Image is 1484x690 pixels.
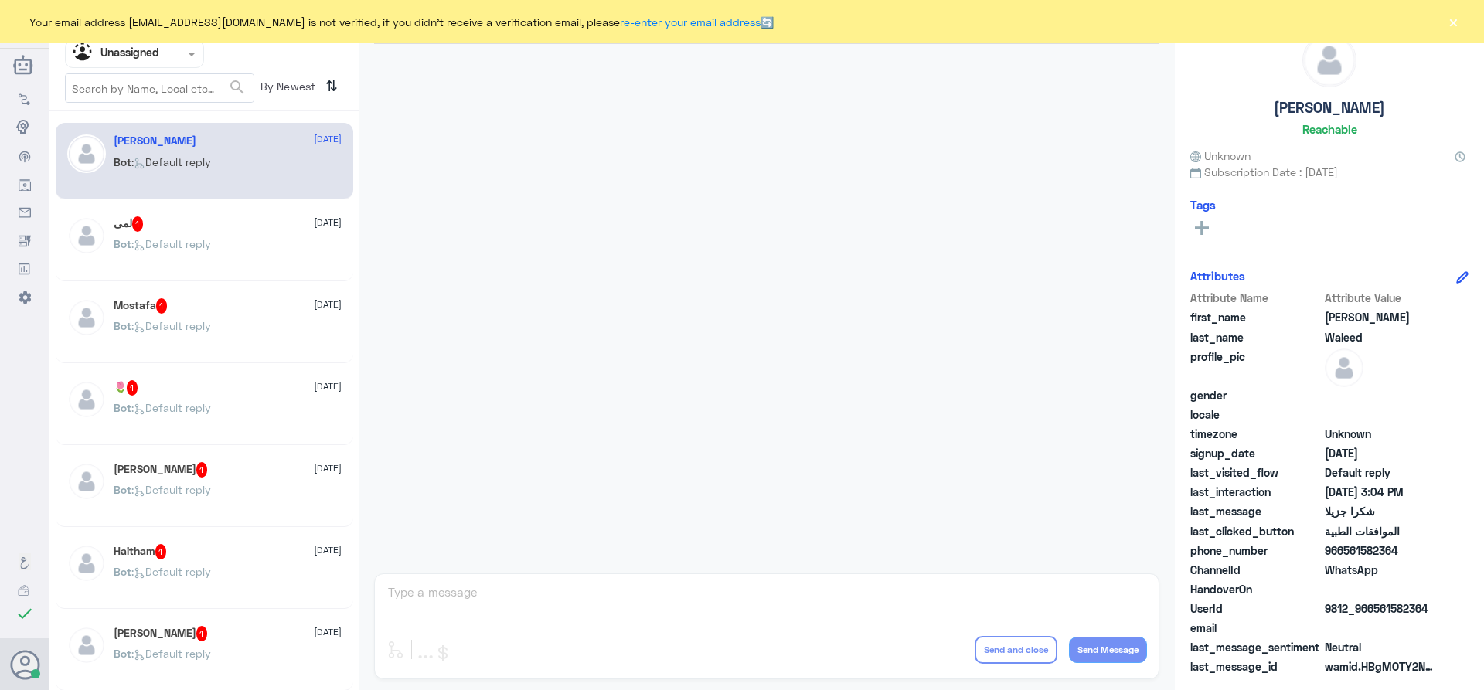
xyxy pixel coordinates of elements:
span: Attribute Name [1190,290,1322,306]
span: شكرا جزيلا [1325,503,1437,519]
h6: Tags [1190,198,1216,212]
span: last_message_id [1190,658,1322,675]
span: last_visited_flow [1190,464,1322,481]
span: wamid.HBgMOTY2NTYxNTgyMzY0FQIAEhgUM0E4ODU3MTAwNjE3MzE0NjBDNDkA [1325,658,1437,675]
span: : Default reply [131,483,211,496]
span: last_message_sentiment [1190,639,1322,655]
img: defaultAdmin.png [67,216,106,255]
span: Bot [114,237,131,250]
span: : Default reply [131,237,211,250]
input: Search by Name, Local etc… [66,74,254,102]
button: Avatar [10,650,39,679]
a: re-enter your email address [620,15,761,29]
span: first_name [1190,309,1322,325]
span: Unknown [1325,426,1437,442]
img: defaultAdmin.png [1303,34,1356,87]
span: gender [1190,387,1322,403]
span: Subscription Date : [DATE] [1190,164,1469,180]
span: null [1325,387,1437,403]
span: Your email address [EMAIL_ADDRESS][DOMAIN_NAME] is not verified, if you didn't receive a verifica... [29,14,774,30]
span: 966561582364 [1325,542,1437,559]
h5: [PERSON_NAME] [1274,99,1385,117]
span: [DATE] [314,297,342,311]
span: 1 [196,462,208,478]
span: Waleed [1325,329,1437,345]
h5: Mohammad Waleed [114,134,196,148]
span: : Default reply [131,319,211,332]
span: UserId [1190,600,1322,617]
img: defaultAdmin.png [67,134,106,173]
img: defaultAdmin.png [67,544,106,583]
i: ⇅ [325,73,338,99]
span: [DATE] [314,379,342,393]
span: profile_pic [1190,348,1322,384]
img: defaultAdmin.png [67,462,106,501]
span: 2 [1325,562,1437,578]
span: : Default reply [131,565,211,578]
h6: Reachable [1302,122,1357,136]
h5: Mostafa [114,298,168,314]
span: 1 [156,298,168,314]
span: email [1190,620,1322,636]
img: defaultAdmin.png [67,626,106,665]
img: defaultAdmin.png [1325,348,1363,387]
span: Bot [114,647,131,660]
span: [DATE] [314,216,342,229]
span: search [228,78,247,97]
span: Mohammad [1325,309,1437,325]
span: ChannelId [1190,562,1322,578]
h5: ابو محمد [114,626,208,641]
h5: Haitham [114,544,167,559]
span: الموافقات الطبية [1325,523,1437,539]
button: × [1445,14,1461,29]
span: [DATE] [314,461,342,475]
span: [DATE] [314,543,342,557]
span: last_interaction [1190,484,1322,500]
span: HandoverOn [1190,581,1322,597]
span: : Default reply [131,401,211,414]
h5: ندى خياط [114,462,208,478]
span: phone_number [1190,542,1322,559]
button: Send Message [1069,637,1147,663]
span: By Newest [254,73,319,104]
span: 1 [155,544,167,559]
img: defaultAdmin.png [67,380,106,419]
img: defaultAdmin.png [67,298,106,337]
span: timezone [1190,426,1322,442]
span: 9812_966561582364 [1325,600,1437,617]
span: Attribute Value [1325,290,1437,306]
span: 2025-08-13T12:04:35.458Z [1325,484,1437,500]
span: [DATE] [314,132,342,146]
span: null [1325,620,1437,636]
span: null [1325,581,1437,597]
h6: Attributes [1190,269,1245,283]
span: : Default reply [131,647,211,660]
span: 1 [196,626,208,641]
h5: لمى [114,216,144,232]
span: 0 [1325,639,1437,655]
h5: 🌷 [114,380,138,396]
span: Bot [114,155,131,168]
span: 1 [127,380,138,396]
span: last_message [1190,503,1322,519]
button: search [228,75,247,100]
span: Unknown [1190,148,1251,164]
button: Send and close [975,636,1057,664]
span: Default reply [1325,464,1437,481]
span: last_name [1190,329,1322,345]
span: 2025-08-12T17:24:04.029Z [1325,445,1437,461]
span: 1 [132,216,144,232]
span: : Default reply [131,155,211,168]
span: Bot [114,483,131,496]
span: null [1325,406,1437,423]
span: Bot [114,319,131,332]
span: last_clicked_button [1190,523,1322,539]
span: signup_date [1190,445,1322,461]
span: [DATE] [314,625,342,639]
span: locale [1190,406,1322,423]
span: Bot [114,401,131,414]
i: check [15,604,34,623]
span: Bot [114,565,131,578]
